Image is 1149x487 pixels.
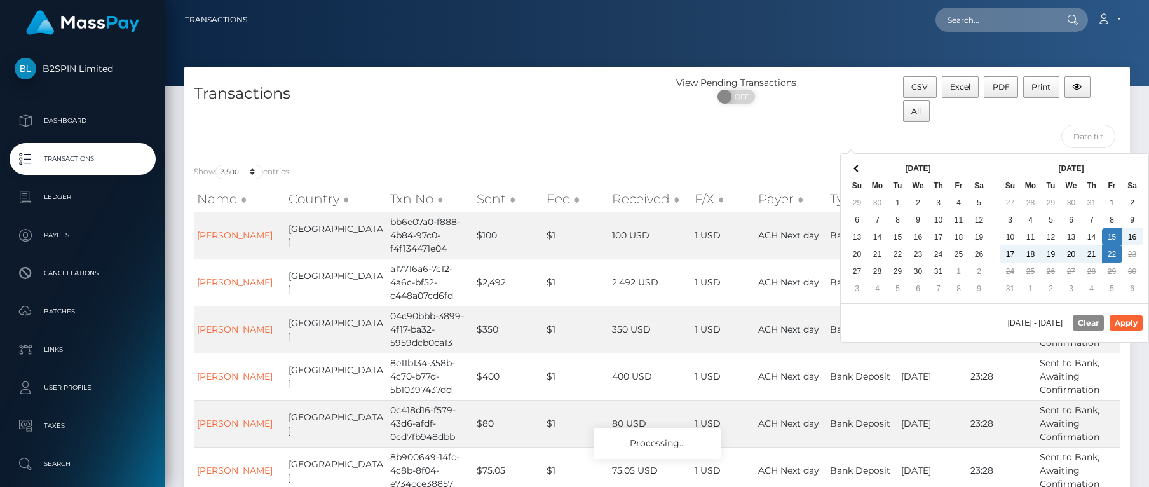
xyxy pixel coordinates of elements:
[1031,82,1050,92] span: Print
[847,263,867,280] td: 27
[1073,315,1104,331] button: Clear
[949,263,969,280] td: 1
[950,82,970,92] span: Excel
[827,400,898,447] td: Bank Deposit
[197,465,273,476] a: [PERSON_NAME]
[1000,194,1021,211] td: 27
[888,194,908,211] td: 1
[10,448,156,480] a: Search
[691,306,755,353] td: 1 USD
[949,228,969,245] td: 18
[473,353,543,400] td: $400
[1041,228,1061,245] td: 12
[285,306,387,353] td: [GEOGRAPHIC_DATA]
[867,280,888,297] td: 4
[194,186,285,212] th: Name: activate to sort column ascending
[928,280,949,297] td: 7
[867,211,888,228] td: 7
[1061,177,1082,194] th: We
[15,416,151,436] p: Taxes
[15,378,151,397] p: User Profile
[10,257,156,289] a: Cancellations
[15,302,151,321] p: Batches
[969,194,989,211] td: 5
[10,105,156,137] a: Dashboard
[1037,400,1120,447] td: Sent to Bank, Awaiting Confirmation
[543,306,609,353] td: $1
[949,211,969,228] td: 11
[928,245,949,263] td: 24
[1061,280,1082,297] td: 3
[908,280,928,297] td: 6
[15,58,36,79] img: B2SPIN Limited
[1102,245,1122,263] td: 22
[1082,228,1102,245] td: 14
[898,400,967,447] td: [DATE]
[949,280,969,297] td: 8
[691,353,755,400] td: 1 USD
[1061,245,1082,263] td: 20
[758,324,819,335] span: ACH Next day
[1008,319,1068,327] span: [DATE] - [DATE]
[1082,177,1102,194] th: Th
[1122,228,1143,245] td: 16
[1061,194,1082,211] td: 30
[967,400,1037,447] td: 23:28
[285,400,387,447] td: [GEOGRAPHIC_DATA]
[543,212,609,259] td: $1
[1122,245,1143,263] td: 23
[993,82,1010,92] span: PDF
[197,230,273,241] a: [PERSON_NAME]
[969,263,989,280] td: 2
[1061,125,1116,148] input: Date filter
[827,353,898,400] td: Bank Deposit
[1041,280,1061,297] td: 2
[1061,228,1082,245] td: 13
[1000,211,1021,228] td: 3
[285,353,387,400] td: [GEOGRAPHIC_DATA]
[1061,211,1082,228] td: 6
[908,245,928,263] td: 23
[1082,263,1102,280] td: 28
[758,277,819,288] span: ACH Next day
[10,372,156,404] a: User Profile
[969,177,989,194] th: Sa
[657,76,815,90] div: View Pending Transactions
[949,194,969,211] td: 4
[847,245,867,263] td: 20
[194,165,289,179] label: Show entries
[1110,315,1143,331] button: Apply
[10,334,156,366] a: Links
[10,410,156,442] a: Taxes
[1082,280,1102,297] td: 4
[1102,280,1122,297] td: 5
[928,177,949,194] th: Th
[903,100,930,122] button: All
[543,353,609,400] td: $1
[594,428,721,459] div: Processing...
[867,245,888,263] td: 21
[867,194,888,211] td: 30
[387,353,473,400] td: 8e11b134-358b-4c70-b77d-5b10397437dd
[197,324,273,335] a: [PERSON_NAME]
[758,230,819,241] span: ACH Next day
[1102,211,1122,228] td: 8
[1021,263,1041,280] td: 25
[969,211,989,228] td: 12
[15,340,151,359] p: Links
[387,400,473,447] td: 0c418d16-f579-43d6-afdf-0cd7fb948dbb
[1122,280,1143,297] td: 6
[1082,194,1102,211] td: 31
[1000,228,1021,245] td: 10
[758,371,819,382] span: ACH Next day
[827,259,898,306] td: Bank Deposit
[827,186,898,212] th: Type: activate to sort column ascending
[387,306,473,353] td: 04c90bbb-3899-4f17-ba32-5959dcb0ca13
[473,400,543,447] td: $80
[1082,245,1102,263] td: 21
[1000,245,1021,263] td: 17
[942,76,979,98] button: Excel
[473,259,543,306] td: $2,492
[15,264,151,283] p: Cancellations
[1021,245,1041,263] td: 18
